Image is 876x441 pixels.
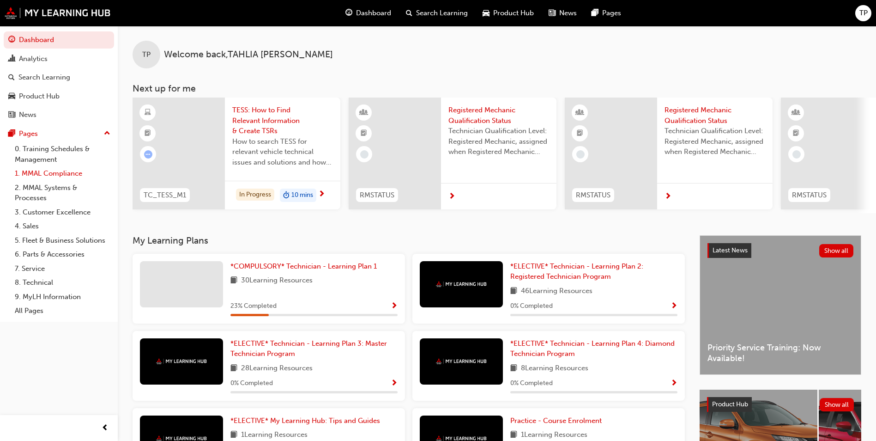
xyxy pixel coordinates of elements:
span: *COMPULSORY* Technician - Learning Plan 1 [230,262,377,270]
button: DashboardAnalyticsSearch LearningProduct HubNews [4,30,114,125]
span: pages-icon [592,7,598,19]
a: 8. Technical [11,276,114,290]
button: Show all [820,398,854,411]
span: learningRecordVerb_NONE-icon [792,150,801,159]
span: guage-icon [8,36,15,44]
div: Product Hub [19,91,60,102]
a: *ELECTIVE* My Learning Hub: Tips and Guides [230,416,384,426]
span: book-icon [510,429,517,441]
a: *COMPULSORY* Technician - Learning Plan 1 [230,261,381,272]
button: Show Progress [671,378,677,389]
span: *ELECTIVE* Technician - Learning Plan 2: Registered Technician Program [510,262,643,281]
span: booktick-icon [577,128,583,140]
span: next-icon [665,193,671,201]
button: Pages [4,125,114,142]
span: 23 % Completed [230,301,277,312]
button: Show Progress [391,378,398,389]
span: learningRecordVerb_ATTEMPT-icon [144,150,152,159]
a: TC_TESS_M1TESS: How to Find Relevant Information & Create TSRsHow to search TESS for relevant veh... [133,98,340,209]
a: Practice - Course Enrolment [510,416,605,426]
a: Latest NewsShow allPriority Service Training: Now Available! [700,235,861,375]
a: 2. MMAL Systems & Processes [11,181,114,205]
span: *ELECTIVE* Technician - Learning Plan 4: Diamond Technician Program [510,339,675,358]
span: Show Progress [391,380,398,388]
span: Registered Mechanic Qualification Status [665,105,765,126]
a: search-iconSearch Learning [399,4,475,23]
span: book-icon [230,363,237,374]
button: Show Progress [671,300,677,312]
span: learningResourceType_INSTRUCTOR_LED-icon [361,107,367,119]
span: RMSTATUS [576,190,610,201]
span: search-icon [8,73,15,82]
span: Latest News [713,246,748,254]
span: TP [859,8,868,18]
span: Technician Qualification Level: Registered Mechanic, assigned when Registered Mechanic modules ha... [665,126,765,157]
img: mmal [156,358,207,364]
span: 1 Learning Resources [521,429,587,441]
div: Analytics [19,54,48,64]
span: 46 Learning Resources [521,286,592,297]
a: 6. Parts & Accessories [11,247,114,262]
span: Show Progress [671,380,677,388]
span: prev-icon [102,423,109,434]
span: book-icon [230,275,237,287]
span: TP [142,49,151,60]
span: car-icon [8,92,15,101]
span: next-icon [318,190,325,199]
span: book-icon [510,363,517,374]
span: guage-icon [345,7,352,19]
div: In Progress [236,189,274,201]
a: RMSTATUSRegistered Mechanic Qualification StatusTechnician Qualification Level: Registered Mechan... [349,98,556,209]
span: book-icon [510,286,517,297]
div: News [19,110,36,120]
img: mmal [436,281,487,287]
a: guage-iconDashboard [338,4,399,23]
h3: Next up for me [118,83,876,94]
span: Practice - Course Enrolment [510,416,602,425]
span: chart-icon [8,55,15,63]
a: 1. MMAL Compliance [11,166,114,181]
img: mmal [436,358,487,364]
span: 10 mins [291,190,313,201]
span: 28 Learning Resources [241,363,313,374]
span: *ELECTIVE* My Learning Hub: Tips and Guides [230,416,380,425]
span: 0 % Completed [510,301,553,312]
span: Search Learning [416,8,468,18]
a: 5. Fleet & Business Solutions [11,233,114,248]
span: learningResourceType_INSTRUCTOR_LED-icon [793,107,799,119]
span: Product Hub [493,8,534,18]
a: Analytics [4,50,114,67]
a: Search Learning [4,69,114,86]
span: *ELECTIVE* Technician - Learning Plan 3: Master Technician Program [230,339,387,358]
a: *ELECTIVE* Technician - Learning Plan 2: Registered Technician Program [510,261,677,282]
a: *ELECTIVE* Technician - Learning Plan 4: Diamond Technician Program [510,338,677,359]
a: 4. Sales [11,219,114,233]
a: 0. Training Schedules & Management [11,142,114,166]
span: TESS: How to Find Relevant Information & Create TSRs [232,105,333,136]
span: news-icon [8,111,15,119]
a: mmal [5,7,111,19]
span: next-icon [448,193,455,201]
span: pages-icon [8,130,15,138]
span: learningResourceType_ELEARNING-icon [145,107,151,119]
span: learningRecordVerb_NONE-icon [576,150,585,159]
span: RMSTATUS [360,190,394,201]
span: Product Hub [712,400,748,408]
span: search-icon [406,7,412,19]
button: Show all [819,244,854,257]
span: Show Progress [391,302,398,311]
a: Product Hub [4,88,114,105]
span: booktick-icon [145,128,151,140]
a: Latest NewsShow all [707,243,853,258]
span: 0 % Completed [230,378,273,389]
span: Pages [602,8,621,18]
span: duration-icon [283,190,290,202]
a: 9. MyLH Information [11,290,114,304]
span: 30 Learning Resources [241,275,313,287]
span: News [559,8,577,18]
h3: My Learning Plans [133,235,685,246]
span: up-icon [104,128,110,140]
span: 0 % Completed [510,378,553,389]
a: car-iconProduct Hub [475,4,541,23]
